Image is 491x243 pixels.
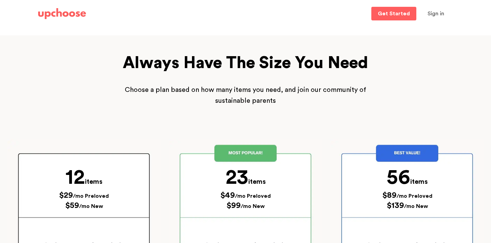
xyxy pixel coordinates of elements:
[428,11,444,16] span: Sign in
[59,191,73,199] span: $29
[387,167,410,188] span: 56
[79,204,103,209] span: /mo New
[226,167,248,188] span: 23
[65,167,85,188] span: 12
[235,193,271,199] span: /mo Preloved
[382,191,397,199] span: $89
[73,193,109,199] span: /mo Preloved
[419,7,453,20] button: Sign in
[85,178,102,185] span: items
[38,7,86,21] a: UpChoose
[397,193,432,199] span: /mo Preloved
[125,86,366,104] span: Choose a plan based on how many items you need, and join our community of sustainable parents
[241,204,265,209] span: /mo New
[38,8,86,19] img: UpChoose
[123,55,368,71] span: Always Have The Size You Need
[378,11,410,16] p: Get Started
[410,178,428,185] span: items
[226,201,241,210] span: $99
[65,201,79,210] span: $59
[404,204,428,209] span: /mo New
[248,178,266,185] span: items
[220,191,235,199] span: $49
[387,201,404,210] span: $139
[371,7,416,20] a: Get Started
